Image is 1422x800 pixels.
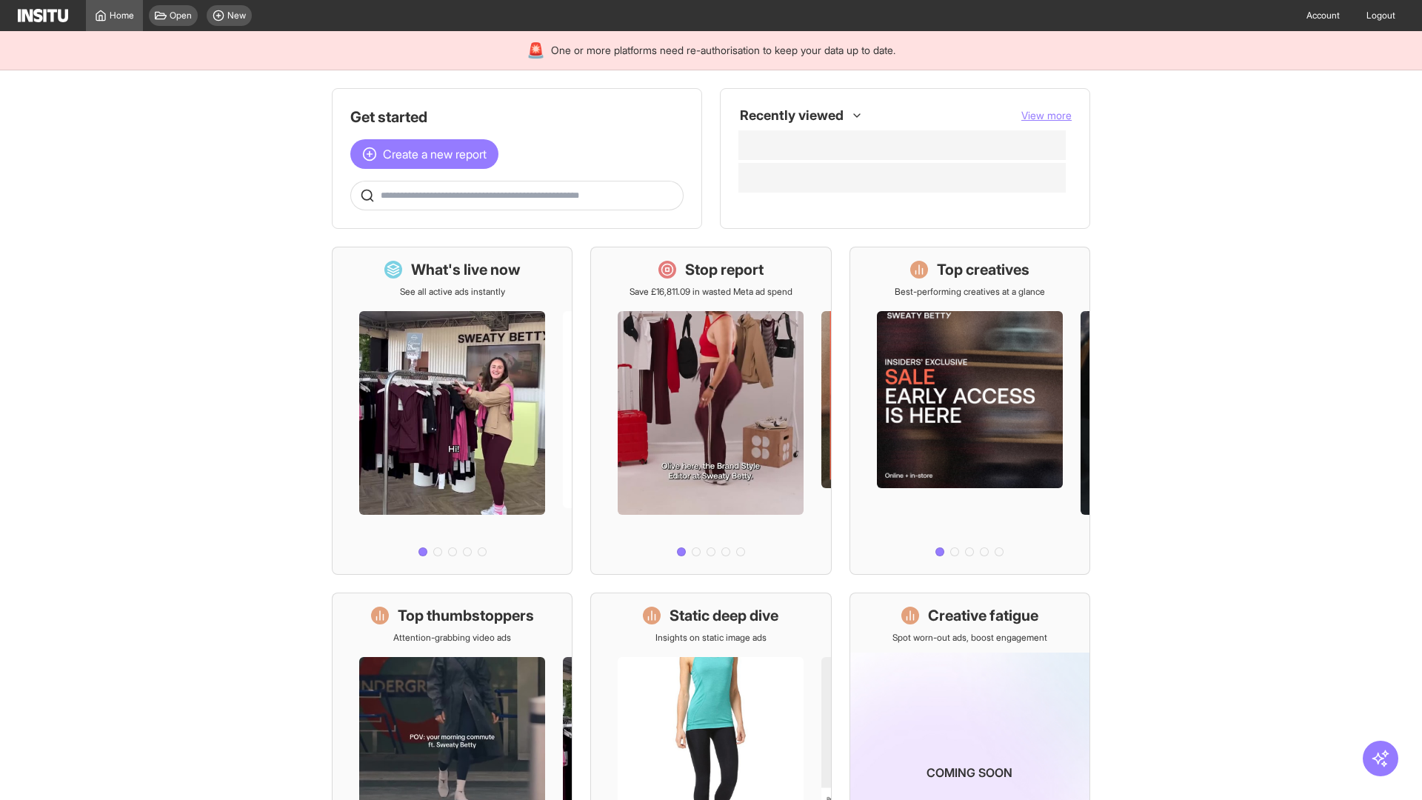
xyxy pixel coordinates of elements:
[110,10,134,21] span: Home
[670,605,778,626] h1: Static deep dive
[332,247,573,575] a: What's live nowSee all active ads instantly
[895,286,1045,298] p: Best-performing creatives at a glance
[937,259,1029,280] h1: Top creatives
[630,286,792,298] p: Save £16,811.09 in wasted Meta ad spend
[411,259,521,280] h1: What's live now
[350,139,498,169] button: Create a new report
[227,10,246,21] span: New
[350,107,684,127] h1: Get started
[849,247,1090,575] a: Top creativesBest-performing creatives at a glance
[527,40,545,61] div: 🚨
[383,145,487,163] span: Create a new report
[393,632,511,644] p: Attention-grabbing video ads
[1021,109,1072,121] span: View more
[551,43,895,58] span: One or more platforms need re-authorisation to keep your data up to date.
[1021,108,1072,123] button: View more
[685,259,764,280] h1: Stop report
[590,247,831,575] a: Stop reportSave £16,811.09 in wasted Meta ad spend
[170,10,192,21] span: Open
[400,286,505,298] p: See all active ads instantly
[655,632,767,644] p: Insights on static image ads
[18,9,68,22] img: Logo
[398,605,534,626] h1: Top thumbstoppers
